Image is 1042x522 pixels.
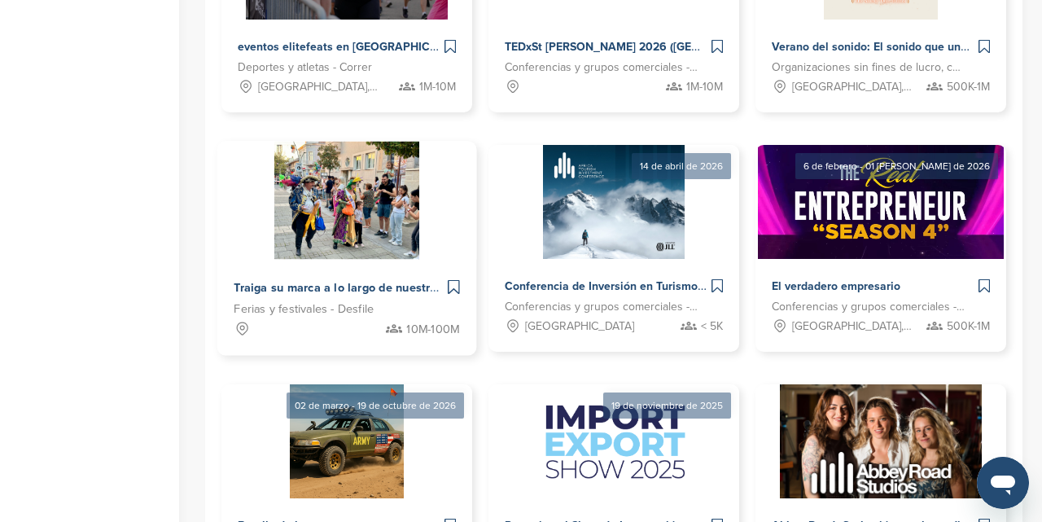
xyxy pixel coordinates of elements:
span: 1M-10M [419,78,456,96]
span: 1M-10M [686,78,723,96]
span: [GEOGRAPHIC_DATA], [US_STATE] [792,318,913,336]
span: Ferias y festivales - Desfile [234,300,374,318]
img: Presentación del patrocinador y [758,145,1004,259]
span: Conferencias y grupos comerciales - Entretenimiento [505,59,698,77]
span: < 5K [701,318,723,336]
div: 02 de marzo - 19 de octubre de 2026 [287,393,464,419]
span: eventos elitefeats en [GEOGRAPHIC_DATA], [GEOGRAPHIC_DATA] y el noreste [238,40,657,54]
span: Organizaciones sin fines de lucro, causas y municipios - Personas sin hogar [772,59,965,77]
iframe: Botón para iniciar la ventana de mensajería, conversación en curso [977,457,1029,509]
span: El verdadero empresario [772,279,900,293]
img: Presentación del patrocinador y [527,384,701,498]
span: 500K-1M [947,318,990,336]
a: 14 de abril de 2026 Presentación del patrocinador y Conferencia de Inversión en Turismo en [GEOGR... [488,119,739,352]
span: [GEOGRAPHIC_DATA], [GEOGRAPHIC_DATA] [792,78,913,96]
div: 19 de noviembre de 2025 [603,393,731,419]
span: Verano del sonido: El sonido que une [772,40,967,54]
span: 10M-100M [406,320,459,339]
img: Presentación del patrocinador y [290,384,404,498]
span: [GEOGRAPHIC_DATA], [GEOGRAPHIC_DATA] [258,78,379,96]
span: Conferencia de Inversión en Turismo en [GEOGRAPHIC_DATA] - Patrocinador principal [505,279,960,293]
span: Traiga su marca a lo largo de nuestro viaje a través de [GEOGRAPHIC_DATA] y [GEOGRAPHIC_DATA] [234,280,787,295]
a: 6 de febrero - 01 [PERSON_NAME] de 2026 Presentación del patrocinador y El verdadero empresario C... [755,119,1006,352]
div: 14 de abril de 2026 [632,153,731,179]
span: 500K-1M [947,78,990,96]
div: 6 de febrero - 01 [PERSON_NAME] de 2026 [795,153,998,179]
img: Presentación del patrocinador y [543,145,685,259]
a: Presentación del patrocinador y Traiga su marca a lo largo de nuestro viaje a través de [GEOGRAPH... [217,141,477,355]
span: Conferencias y grupos comerciales - Entretenimiento [772,298,965,316]
span: Deportes y atletas - Correr [238,59,372,77]
span: [GEOGRAPHIC_DATA] [525,318,634,336]
img: Presentación del patrocinador y [780,384,983,498]
img: Presentación del patrocinador y [274,141,419,259]
span: Conferencias y grupos comerciales - Conferencia Industrial [505,298,698,316]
